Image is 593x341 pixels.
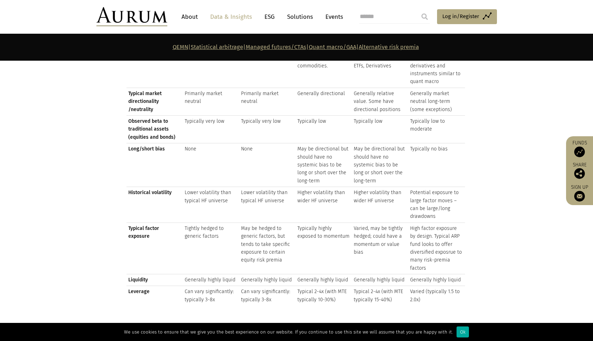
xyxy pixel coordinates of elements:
[183,88,239,115] td: Primarily market neutral
[239,88,296,115] td: Primarily market neutral
[352,274,408,286] td: Generally highly liquid
[191,44,243,50] a: Statistical arbitrage
[284,10,317,23] a: Solutions
[352,143,408,187] td: May be directional but should have no systemic bias to be long or short over the long-term
[239,286,296,306] td: Can vary significantly: typically 3-8x
[183,222,239,274] td: Tightly hedged to generic factors
[183,187,239,223] td: Lower volatility than typical HF universe
[261,10,278,23] a: ESG
[239,187,296,223] td: Lower volatility than typical HF universe
[183,143,239,187] td: None
[178,10,201,23] a: About
[127,143,183,187] td: Long/short bias
[183,286,239,306] td: Can vary significantly: typically 3-8x
[239,222,296,274] td: May be hedged to generic factors, but tends to take specific exposure to certain equity risk premia
[570,184,589,202] a: Sign up
[296,274,352,286] td: Generally highly liquid
[127,116,183,143] td: Observed beta to traditional assets (equities and bonds)
[322,10,343,23] a: Events
[296,44,352,88] td: Liquid futures – equity, fixed income, commodities.
[239,116,296,143] td: Typically very low
[246,44,306,50] a: Managed futures/CTAs
[359,44,419,50] a: Alternative risk premia
[183,116,239,143] td: Typically very low
[408,274,465,286] td: Generally highly liquid
[96,7,167,26] img: Aurum
[309,44,356,50] a: Quant macro/GAA
[127,222,183,274] td: Typical factor exposure
[127,286,183,306] td: Leverage
[408,222,465,274] td: High factor exposure by design. Typical ARP fund looks to offer diversified exposrue to many risk...
[183,274,239,286] td: Generally highly liquid
[408,116,465,143] td: Typically low to moderate
[418,10,432,24] input: Submit
[352,286,408,306] td: Typical 2-4x (with MTE typically 15-40%)
[408,187,465,223] td: Potential exposure to large factor moves – can be large/long drawdowns
[408,286,465,306] td: Varied (typically 1.5 to 2.0x)
[207,10,256,23] a: Data & Insights
[296,286,352,306] td: Typical 2-4x (with MTE typically 10-30%)
[457,326,469,337] div: Ok
[127,88,183,115] td: Typical market directionality /neutrality
[173,44,188,50] a: QEMN
[239,274,296,286] td: Generally highly liquid
[239,143,296,187] td: None
[408,44,465,88] td: Primarily equities, but may also trade some derivatives and instruments similar to quant macro
[574,191,585,202] img: Sign up to our newsletter
[127,44,183,88] td: Typical assets traded
[296,88,352,115] td: Generally directional
[127,274,183,286] td: Liquidity
[352,116,408,143] td: Typically low
[352,187,408,223] td: Higher volatility than wider HF universe
[239,44,296,88] td: Equities
[352,44,408,88] td: Similar to CTAs + cash instruments, bonds, FX, ETFs, Derivatives
[352,222,408,274] td: Varied, may be tightly hedged; could have a momentum or value bias
[173,44,419,50] strong: | | | |
[296,116,352,143] td: Typically low
[408,88,465,115] td: Generally market neutral long-term (some exceptions)
[296,222,352,274] td: Typically highly exposed to momentum
[296,143,352,187] td: May be directional but should have no systemic bias to be long or short over the long-term
[408,143,465,187] td: Typically no bias
[296,187,352,223] td: Higher volatility than wider HF universe
[352,88,408,115] td: Generally relative value. Some have directional positions
[183,44,239,88] td: Equities
[127,187,183,223] td: Historical volatility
